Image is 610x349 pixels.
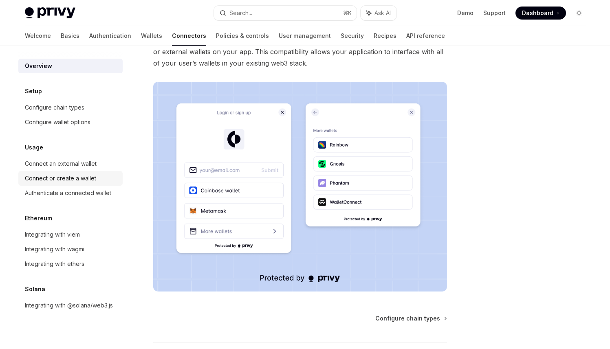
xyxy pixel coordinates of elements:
[18,100,123,115] a: Configure chain types
[374,9,391,17] span: Ask AI
[25,7,75,19] img: light logo
[18,186,123,200] a: Authenticate a connected wallet
[18,59,123,73] a: Overview
[25,301,113,310] div: Integrating with @solana/web3.js
[61,26,79,46] a: Basics
[25,159,97,169] div: Connect an external wallet
[141,26,162,46] a: Wallets
[573,7,586,20] button: Toggle dark mode
[25,213,52,223] h5: Ethereum
[18,227,123,242] a: Integrating with viem
[483,9,506,17] a: Support
[25,103,84,112] div: Configure chain types
[522,9,553,17] span: Dashboard
[153,82,447,292] img: Connectors3
[343,10,352,16] span: ⌘ K
[18,242,123,257] a: Integrating with wagmi
[375,314,446,323] a: Configure chain types
[172,26,206,46] a: Connectors
[229,8,252,18] div: Search...
[341,26,364,46] a: Security
[89,26,131,46] a: Authentication
[374,26,396,46] a: Recipes
[361,6,396,20] button: Ask AI
[214,6,357,20] button: Search...⌘K
[25,26,51,46] a: Welcome
[18,298,123,313] a: Integrating with @solana/web3.js
[279,26,331,46] a: User management
[216,26,269,46] a: Policies & controls
[25,244,84,254] div: Integrating with wagmi
[25,188,111,198] div: Authenticate a connected wallet
[18,115,123,130] a: Configure wallet options
[25,230,80,239] div: Integrating with viem
[25,117,90,127] div: Configure wallet options
[25,86,42,96] h5: Setup
[25,284,45,294] h5: Solana
[375,314,440,323] span: Configure chain types
[406,26,445,46] a: API reference
[18,257,123,271] a: Integrating with ethers
[25,61,52,71] div: Overview
[457,9,473,17] a: Demo
[18,171,123,186] a: Connect or create a wallet
[25,143,43,152] h5: Usage
[18,156,123,171] a: Connect an external wallet
[515,7,566,20] a: Dashboard
[153,35,447,69] span: You can integrate Wagmi, Viem, Ethers, @solana/web3.js, and web3swift to manage embedded or exter...
[25,173,96,183] div: Connect or create a wallet
[25,259,84,269] div: Integrating with ethers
